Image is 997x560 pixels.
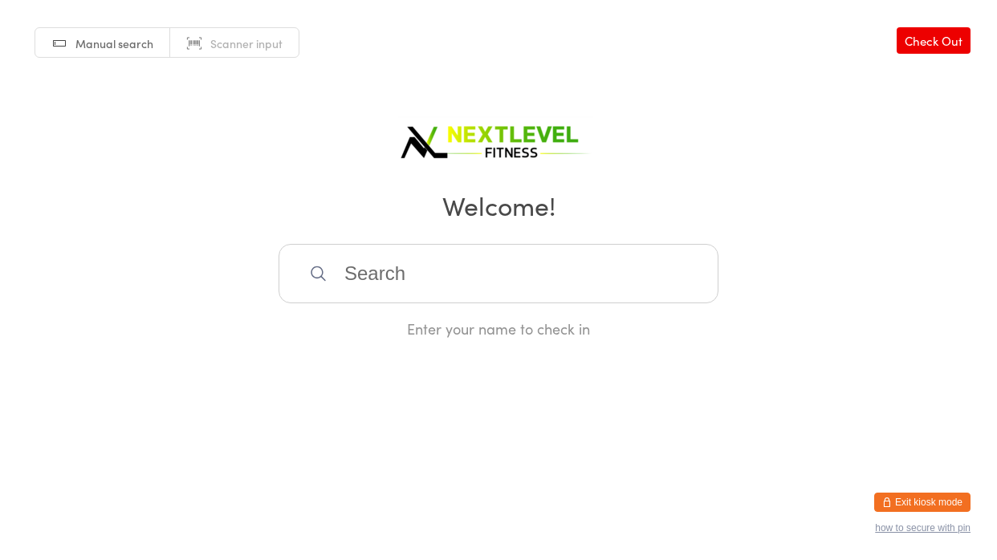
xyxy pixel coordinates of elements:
[398,112,599,164] img: Next Level Fitness
[874,493,971,512] button: Exit kiosk mode
[279,244,718,303] input: Search
[897,27,971,54] a: Check Out
[210,35,283,51] span: Scanner input
[279,319,718,339] div: Enter your name to check in
[875,522,971,534] button: how to secure with pin
[16,187,981,223] h2: Welcome!
[75,35,153,51] span: Manual search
